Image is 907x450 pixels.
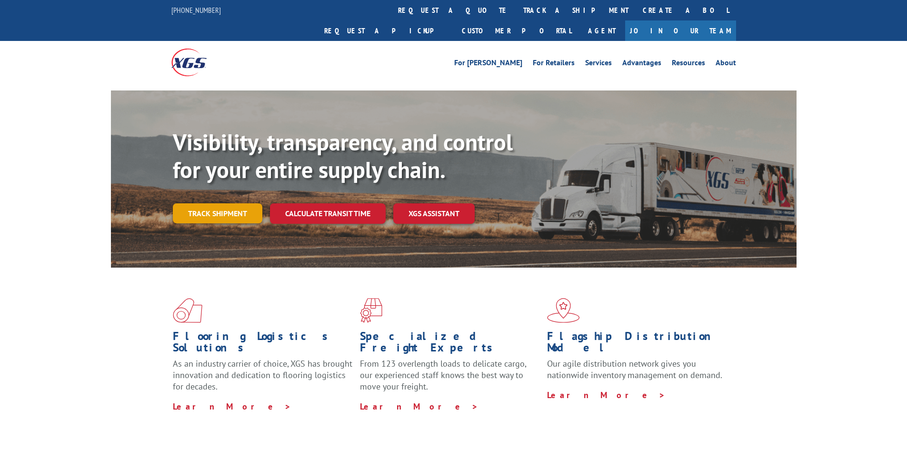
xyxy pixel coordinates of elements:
span: Our agile distribution network gives you nationwide inventory management on demand. [547,358,722,380]
h1: Flagship Distribution Model [547,330,727,358]
a: Customer Portal [455,20,578,41]
img: xgs-icon-flagship-distribution-model-red [547,298,580,323]
a: Request a pickup [317,20,455,41]
img: xgs-icon-focused-on-flooring-red [360,298,382,323]
a: For [PERSON_NAME] [454,59,522,70]
a: XGS ASSISTANT [393,203,475,224]
a: Resources [672,59,705,70]
a: Services [585,59,612,70]
b: Visibility, transparency, and control for your entire supply chain. [173,127,513,184]
a: About [716,59,736,70]
a: Learn More > [173,401,291,412]
a: Track shipment [173,203,262,223]
a: Calculate transit time [270,203,386,224]
a: Advantages [622,59,661,70]
a: Join Our Team [625,20,736,41]
a: For Retailers [533,59,575,70]
a: Learn More > [360,401,478,412]
a: Agent [578,20,625,41]
span: As an industry carrier of choice, XGS has brought innovation and dedication to flooring logistics... [173,358,352,392]
h1: Specialized Freight Experts [360,330,540,358]
a: [PHONE_NUMBER] [171,5,221,15]
h1: Flooring Logistics Solutions [173,330,353,358]
a: Learn More > [547,390,666,400]
p: From 123 overlength loads to delicate cargo, our experienced staff knows the best way to move you... [360,358,540,400]
img: xgs-icon-total-supply-chain-intelligence-red [173,298,202,323]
